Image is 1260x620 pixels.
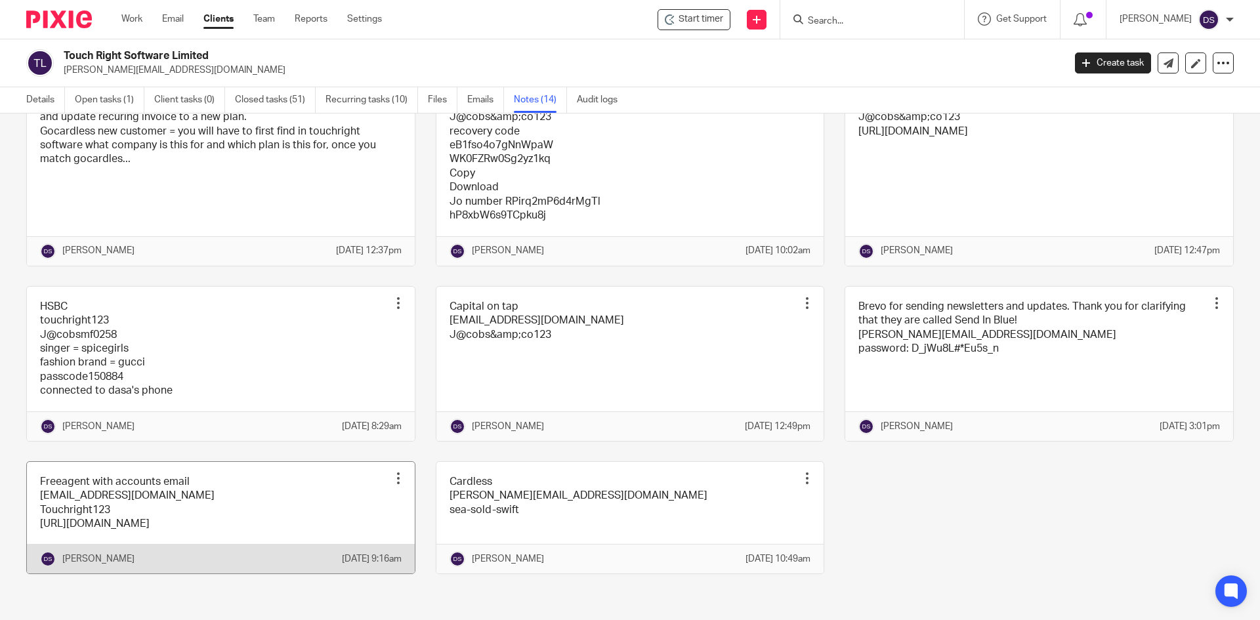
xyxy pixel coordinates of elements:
[881,420,953,433] p: [PERSON_NAME]
[62,420,135,433] p: [PERSON_NAME]
[40,551,56,567] img: svg%3E
[64,64,1055,77] p: [PERSON_NAME][EMAIL_ADDRESS][DOMAIN_NAME]
[121,12,142,26] a: Work
[162,12,184,26] a: Email
[75,87,144,113] a: Open tasks (1)
[336,244,402,257] p: [DATE] 12:37pm
[40,419,56,434] img: svg%3E
[1160,420,1220,433] p: [DATE] 3:01pm
[745,552,810,566] p: [DATE] 10:49am
[26,49,54,77] img: svg%3E
[1075,52,1151,73] a: Create task
[428,87,457,113] a: Files
[858,243,874,259] img: svg%3E
[858,419,874,434] img: svg%3E
[450,551,465,567] img: svg%3E
[26,10,92,28] img: Pixie
[472,244,544,257] p: [PERSON_NAME]
[472,552,544,566] p: [PERSON_NAME]
[26,87,65,113] a: Details
[342,420,402,433] p: [DATE] 8:29am
[881,244,953,257] p: [PERSON_NAME]
[64,49,857,63] h2: Touch Right Software Limited
[295,12,327,26] a: Reports
[658,9,730,30] div: Touch Right Software Limited
[1198,9,1219,30] img: svg%3E
[40,243,56,259] img: svg%3E
[62,552,135,566] p: [PERSON_NAME]
[679,12,723,26] span: Start timer
[450,419,465,434] img: svg%3E
[577,87,627,113] a: Audit logs
[996,14,1047,24] span: Get Support
[1120,12,1192,26] p: [PERSON_NAME]
[807,16,925,28] input: Search
[450,243,465,259] img: svg%3E
[467,87,504,113] a: Emails
[472,420,544,433] p: [PERSON_NAME]
[203,12,234,26] a: Clients
[62,244,135,257] p: [PERSON_NAME]
[514,87,567,113] a: Notes (14)
[347,12,382,26] a: Settings
[154,87,225,113] a: Client tasks (0)
[745,244,810,257] p: [DATE] 10:02am
[1154,244,1220,257] p: [DATE] 12:47pm
[325,87,418,113] a: Recurring tasks (10)
[342,552,402,566] p: [DATE] 9:16am
[745,420,810,433] p: [DATE] 12:49pm
[253,12,275,26] a: Team
[235,87,316,113] a: Closed tasks (51)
